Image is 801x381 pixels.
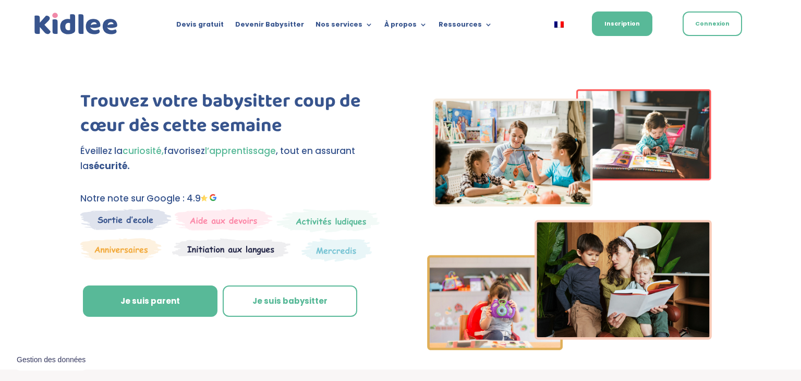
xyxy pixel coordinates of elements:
[80,89,383,144] h1: Trouvez votre babysitter coup de cœur dès cette semaine
[427,89,712,350] img: Imgs-2
[83,285,217,317] a: Je suis parent
[384,21,427,32] a: À propos
[276,209,380,233] img: Mercredi
[32,10,120,38] a: Kidlee Logo
[80,238,162,260] img: Anniversaire
[89,160,130,172] strong: sécurité.
[17,355,86,365] span: Gestion des données
[223,285,357,317] a: Je suis babysitter
[315,21,373,32] a: Nos services
[10,349,92,371] button: Gestion des données
[175,209,273,231] img: weekends
[554,21,564,28] img: Français
[80,144,383,174] p: Éveillez la favorisez , tout en assurant la
[80,209,172,230] img: Sortie decole
[123,145,164,157] span: curiosité,
[439,21,492,32] a: Ressources
[683,11,742,36] a: Connexion
[301,238,372,262] img: Thematique
[592,11,652,36] a: Inscription
[172,238,290,260] img: Atelier thematique
[235,21,304,32] a: Devenir Babysitter
[176,21,224,32] a: Devis gratuit
[80,191,383,206] p: Notre note sur Google : 4.9
[32,10,120,38] img: logo_kidlee_bleu
[205,145,276,157] span: l’apprentissage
